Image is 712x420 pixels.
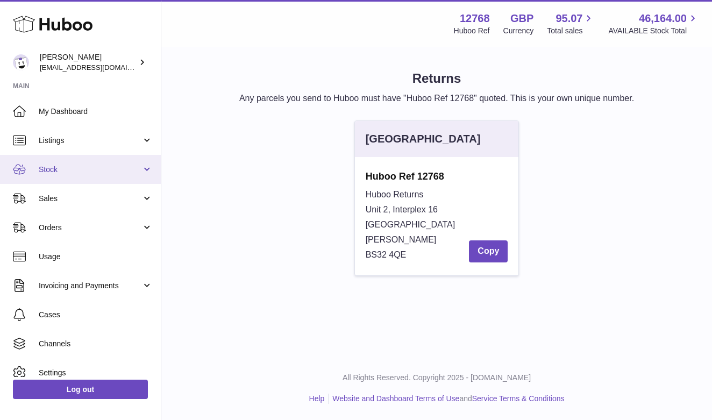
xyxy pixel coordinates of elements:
span: [GEOGRAPHIC_DATA] [366,220,455,229]
span: Unit 2, Interplex 16 [366,205,438,214]
span: Huboo Returns [366,190,424,199]
a: Log out [13,380,148,399]
span: 95.07 [556,11,582,26]
div: [GEOGRAPHIC_DATA] [366,132,481,146]
a: Service Terms & Conditions [472,394,565,403]
div: [PERSON_NAME] [40,52,137,73]
div: Huboo Ref [454,26,490,36]
strong: 12768 [460,11,490,26]
h1: Returns [179,70,695,87]
a: 46,164.00 AVAILABLE Stock Total [608,11,699,36]
p: All Rights Reserved. Copyright 2025 - [DOMAIN_NAME] [170,373,703,383]
span: Sales [39,194,141,204]
span: Usage [39,252,153,262]
span: BS32 4QE [366,250,407,259]
span: Invoicing and Payments [39,281,141,291]
span: Total sales [547,26,595,36]
button: Copy [469,240,508,262]
span: Channels [39,339,153,349]
a: Website and Dashboard Terms of Use [332,394,459,403]
span: Listings [39,136,141,146]
span: Stock [39,165,141,175]
span: [EMAIL_ADDRESS][DOMAIN_NAME] [40,63,158,72]
strong: GBP [510,11,533,26]
a: Help [309,394,325,403]
span: Cases [39,310,153,320]
div: Currency [503,26,534,36]
span: 46,164.00 [639,11,687,26]
span: Settings [39,368,153,378]
span: [PERSON_NAME] [366,235,437,244]
li: and [329,394,564,404]
a: 95.07 Total sales [547,11,595,36]
span: AVAILABLE Stock Total [608,26,699,36]
span: My Dashboard [39,106,153,117]
img: info@mannox.co.uk [13,54,29,70]
p: Any parcels you send to Huboo must have "Huboo Ref 12768" quoted. This is your own unique number. [179,92,695,104]
strong: Huboo Ref 12768 [366,170,508,183]
span: Orders [39,223,141,233]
